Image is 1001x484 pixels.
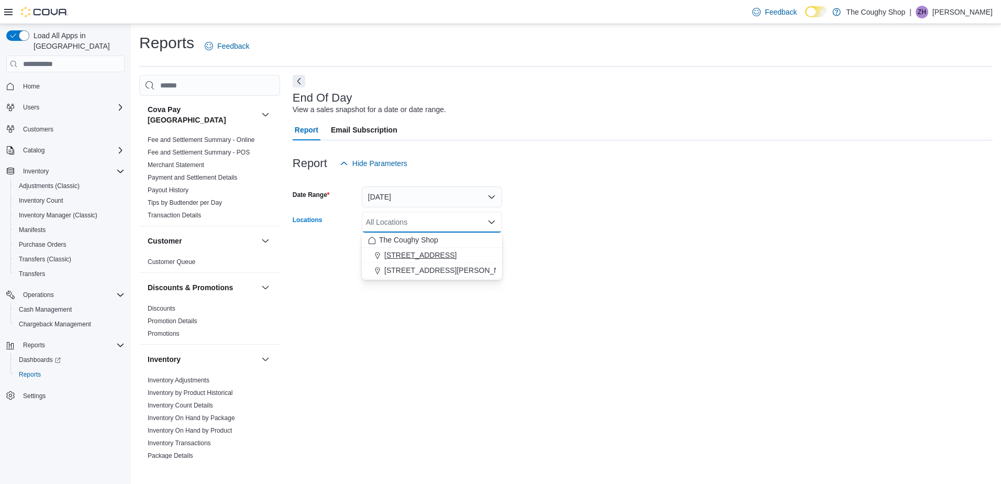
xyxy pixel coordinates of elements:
button: Operations [2,288,129,302]
span: Manifests [15,224,125,236]
p: | [909,6,911,18]
a: Inventory Count [15,194,68,207]
a: Tips by Budtender per Day [148,199,222,206]
span: Promotions [148,329,180,338]
button: Cash Management [10,302,129,317]
h3: End Of Day [293,92,352,104]
a: Merchant Statement [148,161,204,169]
button: Close list of options [487,218,496,226]
span: [STREET_ADDRESS][PERSON_NAME] [384,265,517,276]
h1: Reports [139,32,194,53]
span: Cash Management [19,305,72,314]
button: Inventory [19,165,53,178]
button: The Coughy Shop [362,233,502,248]
div: View a sales snapshot for a date or date range. [293,104,446,115]
button: Inventory [148,354,257,365]
button: Reports [10,367,129,382]
span: Load All Apps in [GEOGRAPHIC_DATA] [29,30,125,51]
a: Inventory Manager (Classic) [15,209,102,222]
span: Home [19,80,125,93]
nav: Complex example [6,74,125,431]
h3: Cova Pay [GEOGRAPHIC_DATA] [148,104,257,125]
span: Inventory Count Details [148,401,213,410]
span: Operations [23,291,54,299]
a: Feedback [201,36,253,57]
button: Home [2,79,129,94]
a: Transfers (Classic) [15,253,75,266]
span: Inventory On Hand by Product [148,426,232,435]
span: Customers [19,122,125,135]
span: Promotion Details [148,317,197,325]
span: Operations [19,289,125,301]
span: The Coughy Shop [379,235,438,245]
a: Inventory On Hand by Product [148,427,232,434]
a: Transaction Details [148,212,201,219]
button: Inventory [259,353,272,366]
a: Settings [19,390,50,402]
a: Promotions [148,330,180,337]
span: Discounts [148,304,175,313]
span: Users [23,103,39,112]
div: Customer [139,256,280,272]
span: Feedback [765,7,797,17]
h3: Discounts & Promotions [148,282,233,293]
a: Customers [19,123,58,136]
button: Customer [259,235,272,247]
a: Inventory by Product Historical [148,389,233,397]
a: Home [19,80,44,93]
a: Payout History [148,186,188,194]
button: Reports [2,338,129,353]
button: Inventory Manager (Classic) [10,208,129,223]
span: Dark Mode [805,17,806,18]
a: Customer Queue [148,258,195,266]
img: Cova [21,7,68,17]
label: Date Range [293,191,330,199]
span: Customer Queue [148,258,195,266]
h3: Report [293,157,327,170]
span: Inventory Count [19,196,63,205]
a: Payment and Settlement Details [148,174,237,181]
span: Purchase Orders [15,238,125,251]
button: [STREET_ADDRESS] [362,248,502,263]
span: Chargeback Management [15,318,125,331]
button: Discounts & Promotions [148,282,257,293]
span: Inventory Manager (Classic) [19,211,97,219]
span: Inventory [23,167,49,175]
span: Reports [19,370,41,379]
label: Locations [293,216,322,224]
span: Customers [23,125,53,134]
span: Dashboards [15,354,125,366]
span: Catalog [19,144,125,157]
h3: Inventory [148,354,181,365]
span: Dashboards [19,356,61,364]
div: Discounts & Promotions [139,302,280,344]
a: Inventory On Hand by Package [148,414,235,422]
button: [STREET_ADDRESS][PERSON_NAME] [362,263,502,278]
span: Cash Management [15,303,125,316]
span: Users [19,101,125,114]
button: Users [19,101,43,114]
span: Chargeback Management [19,320,91,328]
span: Settings [23,392,46,400]
span: Transfers (Classic) [15,253,125,266]
span: Catalog [23,146,45,155]
a: Dashboards [10,353,129,367]
span: Email Subscription [331,119,397,140]
button: Settings [2,388,129,403]
span: Adjustments (Classic) [19,182,80,190]
a: Discounts [148,305,175,312]
button: Transfers [10,267,129,281]
span: Package Details [148,452,193,460]
button: Transfers (Classic) [10,252,129,267]
button: Purchase Orders [10,237,129,252]
button: Inventory Count [10,193,129,208]
button: Inventory [2,164,129,179]
div: Zach Handzuik [916,6,928,18]
span: Inventory Count [15,194,125,207]
button: Customer [148,236,257,246]
a: Package Details [148,452,193,459]
a: Feedback [748,2,801,23]
span: Home [23,82,40,91]
span: Tips by Budtender per Day [148,199,222,207]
